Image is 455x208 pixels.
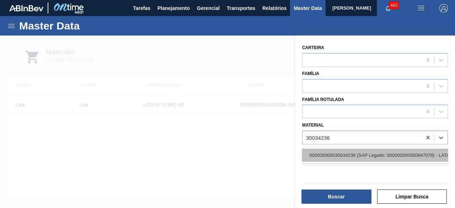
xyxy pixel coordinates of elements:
[9,5,43,11] img: TNhmsLtSVTkK8tSr43FrP2fwEKptu5GPRR3wAAAABJRU5ErkJggg==
[302,123,324,128] label: Material
[417,4,425,12] img: userActions
[133,4,150,12] span: Tarefas
[439,4,448,12] img: Logout
[377,190,447,204] button: Limpar Busca
[302,71,319,76] label: Família
[227,4,255,12] span: Transportes
[19,22,145,30] h1: Master Data
[377,3,400,13] button: Notificações
[301,190,371,204] button: Buscar
[157,4,190,12] span: Planejamento
[294,4,322,12] span: Master Data
[262,4,287,12] span: Relatórios
[197,4,220,12] span: Gerencial
[302,97,344,102] label: Família Rotulada
[389,1,399,9] span: 483
[302,149,448,162] div: 000000000030034236 (SAP Legado: 000000000050847078) - LATA AL ORIGINAL 350ML BRILHO
[302,45,324,50] label: Carteira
